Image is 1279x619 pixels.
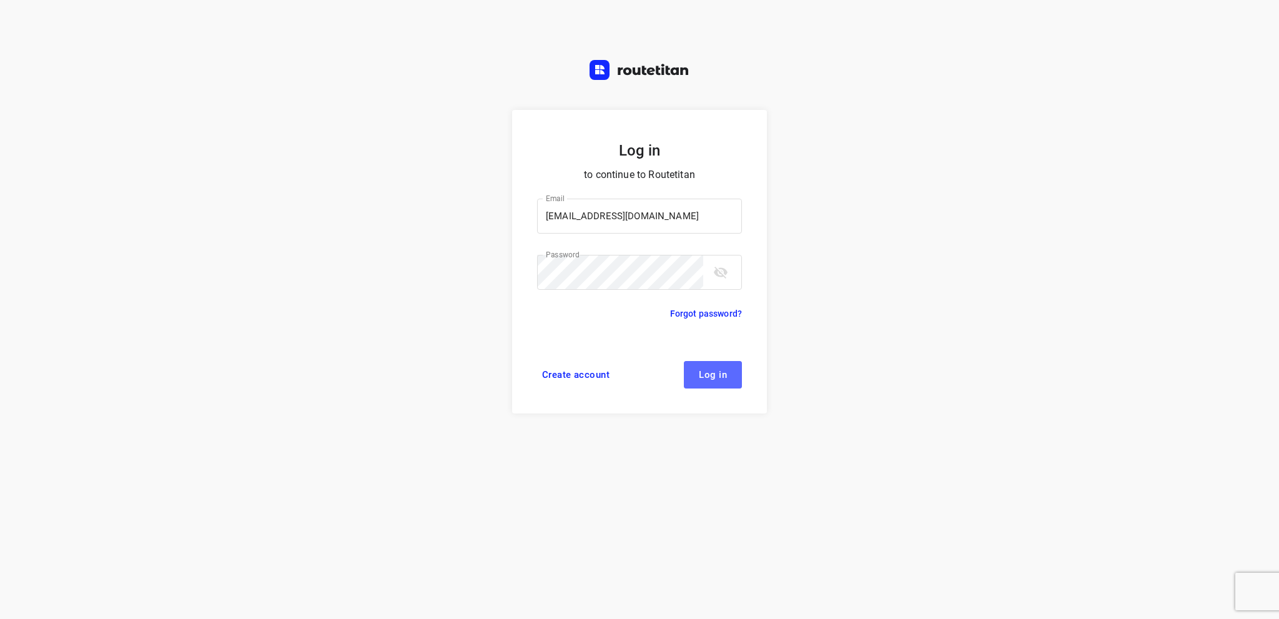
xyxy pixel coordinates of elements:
h5: Log in [537,140,742,161]
a: Create account [537,361,615,389]
a: Forgot password? [670,306,742,321]
a: Routetitan [590,60,689,83]
button: toggle password visibility [708,260,733,285]
p: to continue to Routetitan [537,166,742,184]
span: Log in [699,370,727,380]
span: Create account [542,370,610,380]
img: Routetitan [590,60,689,80]
button: Log in [684,361,742,389]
